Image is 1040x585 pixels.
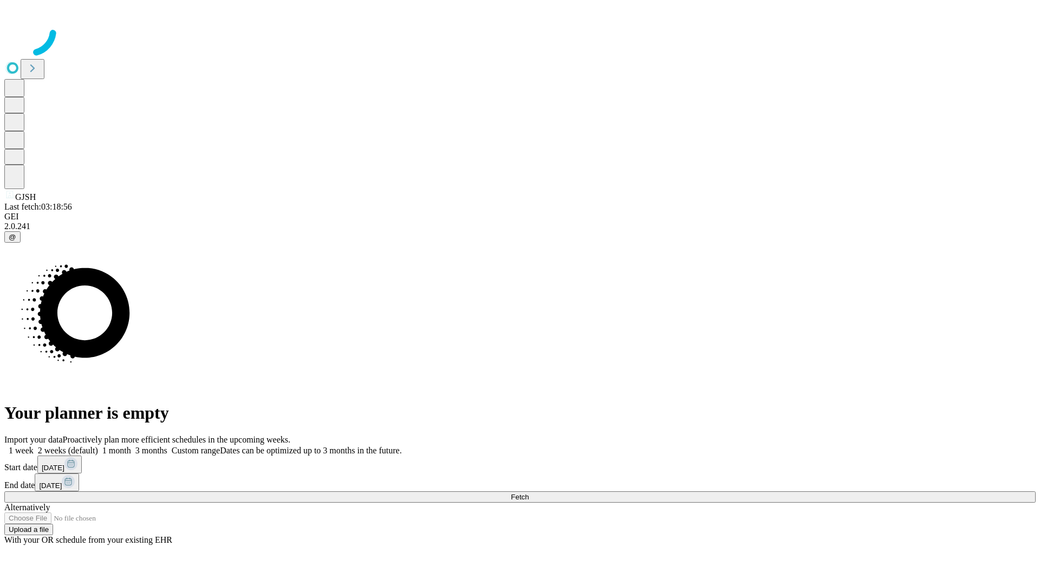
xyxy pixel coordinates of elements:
[35,473,79,491] button: [DATE]
[135,446,167,455] span: 3 months
[4,491,1036,503] button: Fetch
[37,456,82,473] button: [DATE]
[4,456,1036,473] div: Start date
[4,212,1036,222] div: GEI
[4,435,63,444] span: Import your data
[9,233,16,241] span: @
[4,403,1036,423] h1: Your planner is empty
[9,446,34,455] span: 1 week
[220,446,401,455] span: Dates can be optimized up to 3 months in the future.
[39,482,62,490] span: [DATE]
[4,202,72,211] span: Last fetch: 03:18:56
[42,464,64,472] span: [DATE]
[102,446,131,455] span: 1 month
[511,493,529,501] span: Fetch
[4,535,172,544] span: With your OR schedule from your existing EHR
[63,435,290,444] span: Proactively plan more efficient schedules in the upcoming weeks.
[38,446,98,455] span: 2 weeks (default)
[4,222,1036,231] div: 2.0.241
[4,524,53,535] button: Upload a file
[4,503,50,512] span: Alternatively
[4,231,21,243] button: @
[4,473,1036,491] div: End date
[15,192,36,201] span: GJSH
[172,446,220,455] span: Custom range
